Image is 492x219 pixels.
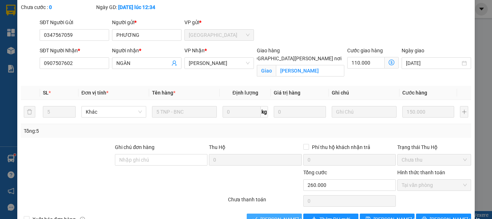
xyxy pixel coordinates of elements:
button: delete [24,106,35,118]
span: Giá trị hàng [274,90,300,96]
span: [GEOGRAPHIC_DATA][PERSON_NAME] nơi [243,54,344,62]
div: Tổng: 5 [24,127,191,135]
span: Đơn vị tính [81,90,108,96]
span: Cao Tốc [189,58,250,69]
span: Sài Gòn [189,30,250,40]
div: Người nhận [112,47,182,54]
input: Ngày giao [406,59,460,67]
input: Ghi Chú [332,106,397,118]
div: SĐT Người Nhận [40,47,109,54]
span: Cước hàng [402,90,427,96]
div: VP gửi [184,18,254,26]
th: Ghi chú [329,86,399,100]
span: Khác [86,106,142,117]
span: Giao hàng [257,48,280,53]
span: Tên hàng [152,90,175,96]
input: 0 [274,106,326,118]
span: user-add [171,60,177,66]
span: Phí thu hộ khách nhận trả [309,143,373,151]
b: [DATE] lúc 12:34 [118,4,155,10]
span: Định lượng [232,90,258,96]
div: Chưa cước : [21,3,95,11]
input: VD: Bàn, Ghế [152,106,217,118]
span: Giao [257,65,276,76]
b: 0 [49,4,52,10]
label: Ngày giao [402,48,424,53]
input: Cước giao hàng [347,57,385,69]
span: Tại văn phòng [402,180,467,190]
label: Cước giao hàng [347,48,383,53]
span: Tổng cước [303,170,327,175]
div: SĐT Người Gửi [40,18,109,26]
div: Ngày GD: [96,3,170,11]
div: Trạng thái Thu Hộ [397,143,471,151]
label: Ghi chú đơn hàng [115,144,155,150]
button: plus [460,106,468,118]
span: SL [43,90,49,96]
label: Hình thức thanh toán [397,170,445,175]
span: dollar-circle [389,60,394,65]
span: VP Nhận [184,48,205,53]
input: Giao tận nơi [276,65,344,76]
input: Ghi chú đơn hàng [115,154,207,166]
span: Chưa thu [402,154,467,165]
input: 0 [402,106,454,118]
div: Người gửi [112,18,182,26]
span: kg [261,106,268,118]
span: Thu Hộ [209,144,225,150]
div: Chưa thanh toán [227,196,303,208]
